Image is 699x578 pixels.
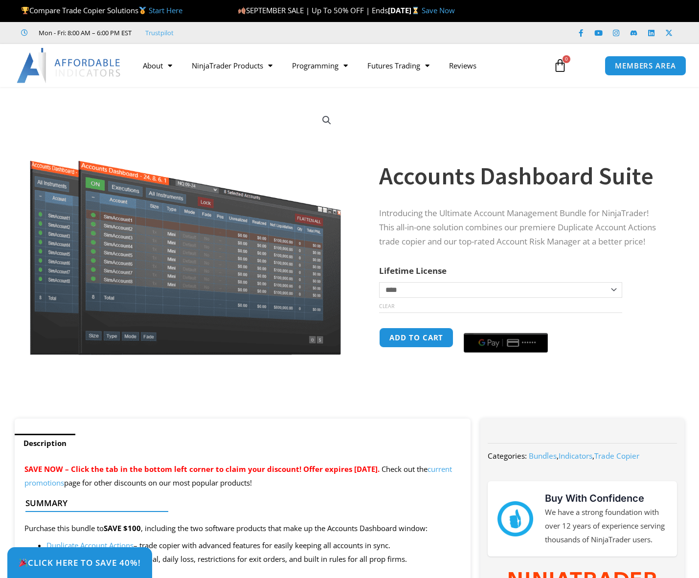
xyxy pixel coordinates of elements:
[149,5,182,15] a: Start Here
[412,7,419,14] img: ⌛
[358,54,439,77] a: Futures Trading
[22,7,29,14] img: 🏆
[24,522,461,535] p: Purchase this bundle to , including the two software products that make up the Accounts Dashboard...
[238,5,388,15] span: SEPTEMBER SALE | Up To 50% OFF | Ends
[19,558,27,567] img: 🎉
[139,7,146,14] img: 🥇
[133,54,545,77] nav: Menu
[388,5,422,15] strong: [DATE]
[15,434,75,453] a: Description
[24,463,461,490] p: Check out the page for other discounts on our most popular products!
[539,51,582,80] a: 0
[545,506,667,547] p: We have a strong foundation with over 12 years of experience serving thousands of NinjaTrader users.
[379,159,665,193] h1: Accounts Dashboard Suite
[529,451,639,461] span: , ,
[28,104,343,355] img: Screenshot 2024-08-26 155710eeeee
[24,464,380,474] span: SAVE NOW – Click the tab in the bottom left corner to claim your discount! Offer expires [DATE].
[379,265,447,276] label: Lifetime License
[464,333,548,353] button: Buy with GPay
[462,326,550,327] iframe: Secure payment input frame
[36,27,132,39] span: Mon - Fri: 8:00 AM – 6:00 PM EST
[318,111,336,129] a: View full-screen image gallery
[379,328,453,348] button: Add to cart
[17,48,122,83] img: LogoAI | Affordable Indicators – NinjaTrader
[145,27,174,39] a: Trustpilot
[615,62,676,69] span: MEMBERS AREA
[379,206,665,249] p: Introducing the Ultimate Account Management Bundle for NinjaTrader! This all-in-one solution comb...
[46,539,461,553] li: – trade copier with advanced features for easily keeping all accounts in sync.
[21,5,182,15] span: Compare Trade Copier Solutions
[488,451,527,461] span: Categories:
[25,498,452,508] h4: Summary
[594,451,639,461] a: Trade Copier
[182,54,282,77] a: NinjaTrader Products
[379,303,394,310] a: Clear options
[238,7,246,14] img: 🍂
[497,501,533,536] img: mark thumbs good 43913 | Affordable Indicators – NinjaTrader
[522,339,537,346] text: ••••••
[46,540,134,550] a: Duplicate Account Actions
[104,523,141,533] strong: SAVE $100
[7,547,152,578] a: 🎉Click Here to save 40%!
[282,54,358,77] a: Programming
[559,451,592,461] a: Indicators
[605,56,686,76] a: MEMBERS AREA
[19,558,141,567] span: Click Here to save 40%!
[545,491,667,506] h3: Buy With Confidence
[422,5,455,15] a: Save Now
[563,55,570,63] span: 0
[439,54,486,77] a: Reviews
[529,451,557,461] a: Bundles
[133,54,182,77] a: About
